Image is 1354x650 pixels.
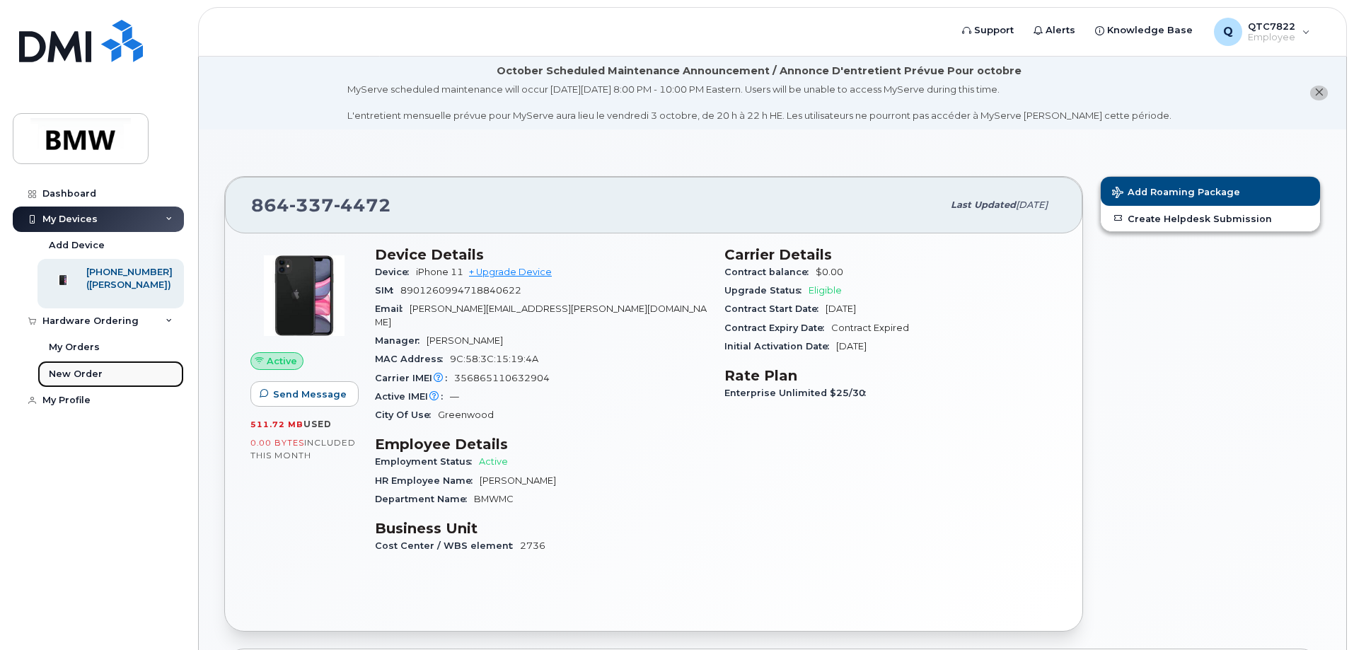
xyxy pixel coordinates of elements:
[375,246,707,263] h3: Device Details
[250,381,359,407] button: Send Message
[1292,588,1343,639] iframe: Messenger Launcher
[416,267,463,277] span: iPhone 11
[273,388,347,401] span: Send Message
[724,303,826,314] span: Contract Start Date
[262,253,347,338] img: iPhone_11.jpg
[450,354,538,364] span: 9C:58:3C:15:19:4A
[375,354,450,364] span: MAC Address
[334,195,391,216] span: 4472
[1101,206,1320,231] a: Create Helpdesk Submission
[375,303,707,327] span: [PERSON_NAME][EMAIL_ADDRESS][PERSON_NAME][DOMAIN_NAME]
[951,199,1016,210] span: Last updated
[724,246,1057,263] h3: Carrier Details
[375,436,707,453] h3: Employee Details
[1101,177,1320,206] button: Add Roaming Package
[250,438,304,448] span: 0.00 Bytes
[289,195,334,216] span: 337
[375,267,416,277] span: Device
[454,373,550,383] span: 356865110632904
[427,335,503,346] span: [PERSON_NAME]
[497,64,1022,79] div: October Scheduled Maintenance Announcement / Annonce D'entretient Prévue Pour octobre
[724,323,831,333] span: Contract Expiry Date
[267,354,297,368] span: Active
[724,341,836,352] span: Initial Activation Date
[520,540,545,551] span: 2736
[375,303,410,314] span: Email
[450,391,459,402] span: —
[469,267,552,277] a: + Upgrade Device
[474,494,514,504] span: BMWMC
[826,303,856,314] span: [DATE]
[724,285,809,296] span: Upgrade Status
[250,419,303,429] span: 511.72 MB
[375,494,474,504] span: Department Name
[1310,86,1328,100] button: close notification
[1016,199,1048,210] span: [DATE]
[375,540,520,551] span: Cost Center / WBS element
[809,285,842,296] span: Eligible
[250,437,356,460] span: included this month
[375,475,480,486] span: HR Employee Name
[724,267,816,277] span: Contract balance
[1112,187,1240,200] span: Add Roaming Package
[375,373,454,383] span: Carrier IMEI
[724,388,873,398] span: Enterprise Unlimited $25/30
[375,456,479,467] span: Employment Status
[480,475,556,486] span: [PERSON_NAME]
[375,335,427,346] span: Manager
[375,391,450,402] span: Active IMEI
[831,323,909,333] span: Contract Expired
[375,285,400,296] span: SIM
[438,410,494,420] span: Greenwood
[400,285,521,296] span: 8901260994718840622
[347,83,1171,122] div: MyServe scheduled maintenance will occur [DATE][DATE] 8:00 PM - 10:00 PM Eastern. Users will be u...
[816,267,843,277] span: $0.00
[836,341,867,352] span: [DATE]
[251,195,391,216] span: 864
[479,456,508,467] span: Active
[724,367,1057,384] h3: Rate Plan
[303,419,332,429] span: used
[375,410,438,420] span: City Of Use
[375,520,707,537] h3: Business Unit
